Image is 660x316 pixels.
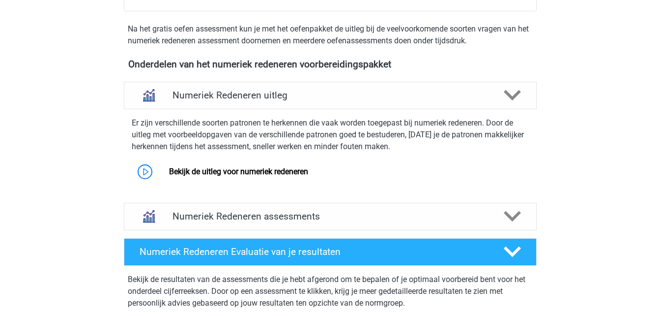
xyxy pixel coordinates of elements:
[120,238,541,266] a: Numeriek Redeneren Evaluatie van je resultaten
[120,203,541,230] a: assessments Numeriek Redeneren assessments
[140,246,488,257] h4: Numeriek Redeneren Evaluatie van je resultaten
[172,211,488,222] h4: Numeriek Redeneren assessments
[136,83,161,108] img: numeriek redeneren uitleg
[136,204,161,229] img: numeriek redeneren assessments
[124,23,537,47] div: Na het gratis oefen assessment kun je met het oefenpakket de uitleg bij de veelvoorkomende soorte...
[169,167,308,176] a: Bekijk de uitleg voor numeriek redeneren
[128,59,532,70] h4: Onderdelen van het numeriek redeneren voorbereidingspakket
[132,117,529,153] p: Er zijn verschillende soorten patronen te herkennen die vaak worden toegepast bij numeriek redene...
[128,274,533,309] p: Bekijk de resultaten van de assessments die je hebt afgerond om te bepalen of je optimaal voorber...
[172,90,488,101] h4: Numeriek Redeneren uitleg
[120,82,541,109] a: uitleg Numeriek Redeneren uitleg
